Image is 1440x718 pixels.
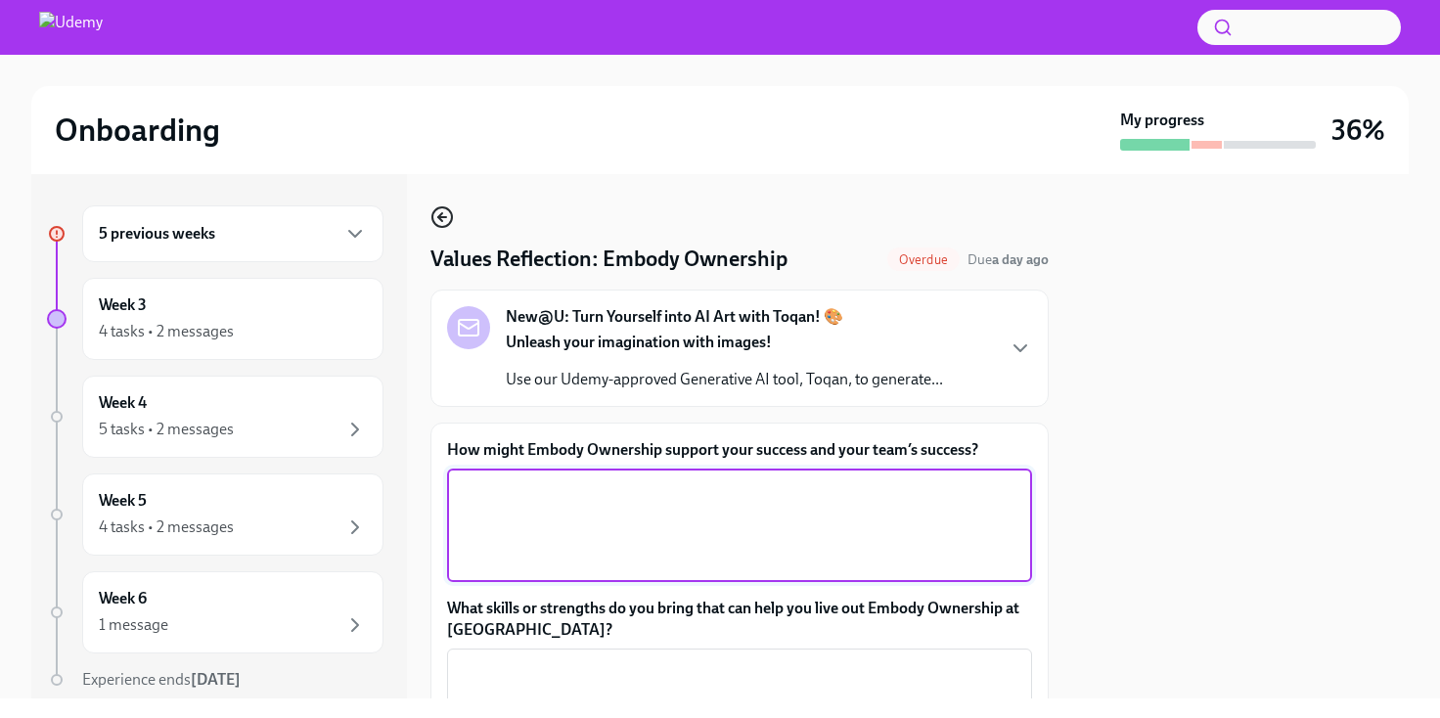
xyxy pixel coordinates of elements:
[992,251,1049,268] strong: a day ago
[447,598,1032,641] label: What skills or strengths do you bring that can help you live out Embody Ownership at [GEOGRAPHIC_...
[1331,112,1385,148] h3: 36%
[506,333,772,351] strong: Unleash your imagination with images!
[99,614,168,636] div: 1 message
[47,278,383,360] a: Week 34 tasks • 2 messages
[39,12,103,43] img: Udemy
[967,251,1049,268] span: Due
[99,321,234,342] div: 4 tasks • 2 messages
[82,205,383,262] div: 5 previous weeks
[1120,110,1204,131] strong: My progress
[99,588,147,609] h6: Week 6
[47,473,383,556] a: Week 54 tasks • 2 messages
[99,392,147,414] h6: Week 4
[99,490,147,512] h6: Week 5
[47,376,383,458] a: Week 45 tasks • 2 messages
[967,250,1049,269] span: September 28th, 2025 09:00
[191,670,241,689] strong: [DATE]
[506,306,843,328] strong: New@U: Turn Yourself into AI Art with Toqan! 🎨
[55,111,220,150] h2: Onboarding
[99,419,234,440] div: 5 tasks • 2 messages
[99,516,234,538] div: 4 tasks • 2 messages
[447,439,1032,461] label: How might Embody Ownership support your success and your team’s success?
[430,245,787,274] h4: Values Reflection: Embody Ownership
[99,223,215,245] h6: 5 previous weeks
[99,294,147,316] h6: Week 3
[47,571,383,653] a: Week 61 message
[82,670,241,689] span: Experience ends
[887,252,960,267] span: Overdue
[506,369,943,390] p: Use our Udemy-approved Generative AI tool, Toqan, to generate...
